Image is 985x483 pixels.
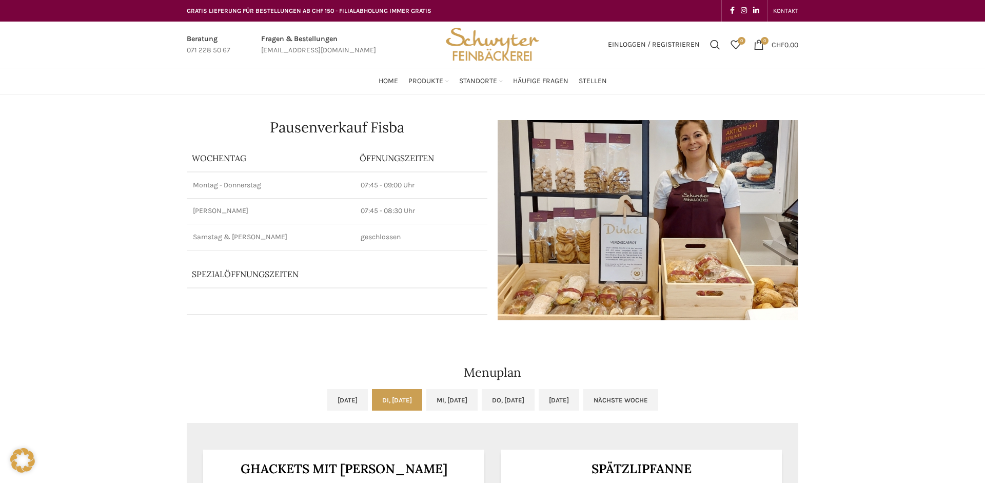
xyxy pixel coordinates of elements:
[442,40,543,48] a: Site logo
[261,33,376,56] a: Infobox link
[748,34,803,55] a: 0 CHF0.00
[192,268,422,280] p: Spezialöffnungszeiten
[187,33,230,56] a: Infobox link
[725,34,746,55] a: 0
[603,34,705,55] a: Einloggen / Registrieren
[426,389,478,411] a: Mi, [DATE]
[408,76,443,86] span: Produkte
[705,34,725,55] a: Suchen
[579,71,607,91] a: Stellen
[761,37,769,45] span: 0
[725,34,746,55] div: Meine Wunschliste
[442,22,543,68] img: Bäckerei Schwyter
[539,389,579,411] a: [DATE]
[187,120,487,134] h1: Pausenverkauf Fisba
[772,40,784,49] span: CHF
[360,152,482,164] p: ÖFFNUNGSZEITEN
[772,40,798,49] bdi: 0.00
[482,389,535,411] a: Do, [DATE]
[379,71,398,91] a: Home
[738,37,745,45] span: 0
[773,1,798,21] a: KONTAKT
[514,462,770,475] h3: Spätzlipfanne
[459,76,497,86] span: Standorte
[216,462,472,475] h3: Ghackets mit [PERSON_NAME]
[727,4,738,18] a: Facebook social link
[327,389,368,411] a: [DATE]
[513,71,568,91] a: Häufige Fragen
[361,232,481,242] p: geschlossen
[182,71,803,91] div: Main navigation
[408,71,449,91] a: Produkte
[459,71,503,91] a: Standorte
[187,7,431,14] span: GRATIS LIEFERUNG FÜR BESTELLUNGEN AB CHF 150 - FILIALABHOLUNG IMMER GRATIS
[750,4,762,18] a: Linkedin social link
[608,41,700,48] span: Einloggen / Registrieren
[379,76,398,86] span: Home
[193,206,348,216] p: [PERSON_NAME]
[361,206,481,216] p: 07:45 - 08:30 Uhr
[372,389,422,411] a: Di, [DATE]
[193,180,348,190] p: Montag - Donnerstag
[768,1,803,21] div: Secondary navigation
[361,180,481,190] p: 07:45 - 09:00 Uhr
[583,389,658,411] a: Nächste Woche
[187,366,798,379] h2: Menuplan
[513,76,568,86] span: Häufige Fragen
[738,4,750,18] a: Instagram social link
[579,76,607,86] span: Stellen
[773,7,798,14] span: KONTAKT
[193,232,348,242] p: Samstag & [PERSON_NAME]
[192,152,349,164] p: Wochentag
